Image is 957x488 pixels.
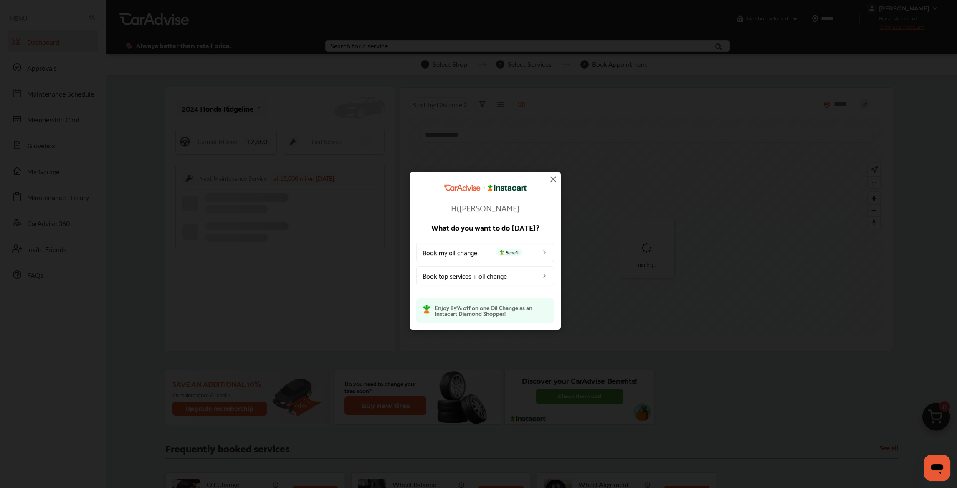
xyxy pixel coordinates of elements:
[548,174,558,184] img: close-icon.a004319c.svg
[416,224,554,231] p: What do you want to do [DATE]?
[541,249,548,256] img: left_arrow_icon.0f472efe.svg
[416,203,554,212] p: Hi, [PERSON_NAME]
[423,305,430,314] img: instacart-icon.73bd83c2.svg
[416,243,554,262] a: Book my oil changeBenefit
[496,249,522,256] span: Benefit
[416,266,554,285] a: Book top services + oil change
[444,184,527,191] img: CarAdvise Instacart Logo
[541,272,548,279] img: left_arrow_icon.0f472efe.svg
[924,455,950,481] iframe: Button to launch messaging window
[499,250,505,255] img: instacart-icon.73bd83c2.svg
[435,305,547,316] p: Enjoy 85% off on one Oil Change as an Instacart Diamond Shopper!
